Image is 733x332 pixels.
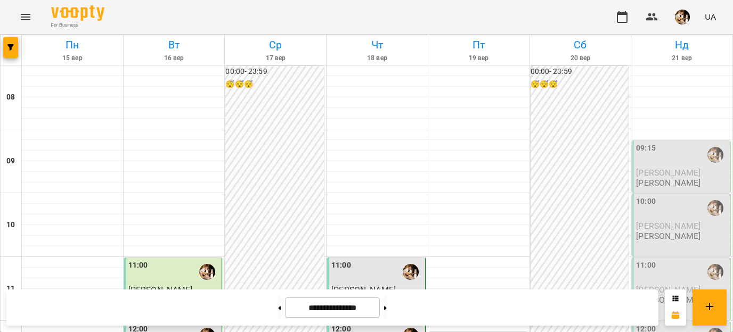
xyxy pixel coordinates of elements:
img: 0162ea527a5616b79ea1cf03ccdd73a5.jpg [675,10,690,24]
span: UA [705,11,716,22]
button: UA [701,7,720,27]
h6: 19 вер [430,53,528,63]
h6: Пт [430,37,528,53]
h6: Ср [226,37,324,53]
label: 09:15 [636,143,656,154]
img: Сергій ВЛАСОВИЧ [707,264,723,280]
h6: 18 вер [328,53,426,63]
h6: 😴😴😴 [531,79,629,90]
h6: 20 вер [532,53,630,63]
label: 10:00 [636,196,656,207]
h6: 09 [6,155,15,167]
p: [PERSON_NAME] [636,178,701,187]
img: Сергій ВЛАСОВИЧ [707,200,723,216]
p: [PERSON_NAME] [636,231,701,240]
span: For Business [51,22,104,29]
h6: Нд [633,37,731,53]
h6: 00:00 - 23:59 [225,66,324,78]
img: Сергій ВЛАСОВИЧ [199,264,215,280]
h6: Сб [532,37,630,53]
img: Сергій ВЛАСОВИЧ [707,147,723,163]
h6: 17 вер [226,53,324,63]
h6: Вт [125,37,223,53]
span: [PERSON_NAME] [636,168,701,178]
img: Voopty Logo [51,5,104,21]
label: 11:00 [128,260,148,271]
label: 11:00 [636,260,656,271]
h6: 10 [6,219,15,231]
img: Сергій ВЛАСОВИЧ [403,264,419,280]
span: [PERSON_NAME] [636,221,701,231]
h6: 15 вер [23,53,121,63]
h6: 00:00 - 23:59 [531,66,629,78]
h6: Пн [23,37,121,53]
h6: 😴😴😴 [225,79,324,90]
button: Menu [13,4,38,30]
h6: Чт [328,37,426,53]
label: 11:00 [331,260,351,271]
h6: 08 [6,92,15,103]
h6: 21 вер [633,53,731,63]
h6: 16 вер [125,53,223,63]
